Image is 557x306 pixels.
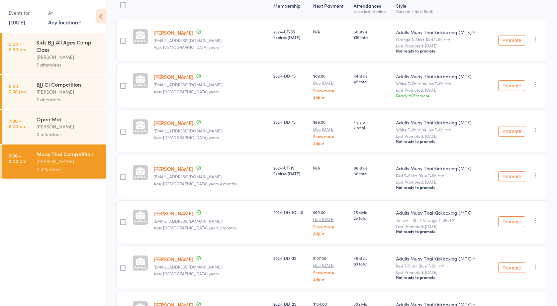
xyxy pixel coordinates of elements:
div: Events for [9,7,41,18]
small: Last Promoted: [DATE] [396,88,486,92]
div: [PERSON_NAME] [36,123,100,130]
div: Blue T-Shirt [419,173,441,178]
div: 2024-UF-1S [273,165,308,176]
div: Expires [DATE] [273,34,308,40]
a: [PERSON_NAME] [154,119,193,126]
a: 7:00 -8:00 pmOpen Mat[PERSON_NAME]0 attendees [2,110,106,144]
a: Show more [313,88,348,93]
div: Kids BJJ All Ages Comp Class [36,38,100,53]
div: Red T-Shirt [426,37,447,41]
a: 5:00 -5:50 pmKids BJJ All Ages Comp Class[PERSON_NAME]7 attendees [2,33,106,74]
small: Slee1039676@gmail.com [154,128,268,133]
small: marcomarin71@yahoo.it [154,174,268,179]
div: 2024-DD-NC-1S [273,209,308,215]
div: Not ready to promote [396,185,486,190]
div: Muay Thai Competition [36,150,100,158]
div: since last grading [354,9,391,13]
time: 7:00 - 8:00 pm [9,153,26,164]
div: Not ready to promote [396,275,486,280]
div: $89.00 [313,73,348,99]
div: [PERSON_NAME] [36,88,100,96]
a: [PERSON_NAME] [154,73,193,80]
button: Promote [498,216,525,227]
div: 0 attendees [36,130,100,138]
button: Promote [498,35,525,46]
a: Show more [313,270,348,275]
div: [PERSON_NAME] [36,158,100,165]
a: [PERSON_NAME] [154,29,193,36]
a: 6:00 -7:00 pmBJJ Gi Competition[PERSON_NAME]2 attendees [2,75,106,109]
small: Last Promoted: [DATE] [396,43,486,48]
span: Age: [DEMOGRAPHIC_DATA] years [154,134,219,140]
small: amysader77@gmail.com [154,219,268,223]
small: locmac235@icloud.com [154,82,268,87]
a: Adjust [313,277,348,282]
span: 46 style [354,255,391,261]
small: Last Promoted: [DATE] [396,270,486,275]
div: BJJ Gi Competition [36,81,100,88]
div: $89.00 [313,119,348,145]
div: White T-Shirt [396,81,486,86]
time: 5:00 - 5:50 pm [9,41,26,52]
a: [PERSON_NAME] [154,165,193,172]
span: 7 total [354,125,391,130]
span: 66 style [354,165,391,171]
div: Orange T-Shirt [423,218,451,222]
a: [PERSON_NAME] [154,210,193,217]
a: [PERSON_NAME] [154,256,193,263]
div: Current / Next Rank [396,9,486,13]
small: Last Promoted: [DATE] [396,134,486,138]
div: Adults Muay Thai Kickboxing (MTK) [396,119,486,126]
div: 7 attendees [36,61,100,69]
div: Open Mat [36,115,100,123]
div: Not ready to promote [396,229,486,234]
a: 7:00 -8:00 pmMuay Thai Competition[PERSON_NAME]8 attendees [2,144,106,179]
div: $99.00 [313,209,348,236]
div: White T-Shirt [396,127,486,132]
div: 8 attendees [36,165,100,173]
div: Adults Muay Thai Kickboxing (MTK) [396,29,472,35]
div: Yellow T-Shirt [422,81,448,86]
span: 25 style [354,209,391,215]
div: Any location [48,18,81,26]
div: 2 attendees [36,96,100,103]
small: Last Promoted: [DATE] [396,180,486,184]
small: Due [DATE] [313,217,348,222]
a: Show more [313,224,348,229]
span: 7 style [354,119,391,125]
div: Adults Muay Thai Kickboxing (MTK) [396,255,472,262]
div: Not ready to promote [396,48,486,54]
span: Age: [DEMOGRAPHIC_DATA] years 4 months [154,181,237,186]
time: 6:00 - 7:00 pm [9,83,26,94]
small: Last Promoted: [DATE] [396,224,486,229]
div: Red T-Shirt [396,264,486,268]
div: 2024-UF-3S [273,29,308,40]
div: Adults Muay Thai Kickboxing (MTK) [396,165,486,172]
span: 135 total [354,34,391,40]
span: Age: [DEMOGRAPHIC_DATA] years [154,89,219,94]
span: 50 style [354,29,391,34]
small: Due [DATE] [313,81,348,85]
div: 2024-DD-1S [273,119,308,125]
time: 7:00 - 8:00 pm [9,118,26,129]
small: thomasboronski006@gmail.com [154,265,268,269]
div: N/A [313,165,348,171]
span: 66 total [354,171,391,176]
div: Not ready to promote [396,138,486,144]
small: Due [DATE] [313,263,348,268]
span: 83 total [354,261,391,267]
div: Red T-Shirt [396,173,486,178]
button: Promote [498,80,525,91]
a: Show more [313,134,348,138]
button: Promote [498,126,525,137]
a: Adjust [313,95,348,100]
span: Age: [DEMOGRAPHIC_DATA] years [154,271,219,276]
span: 44 style [354,73,391,79]
button: Promote [498,262,525,273]
div: [PERSON_NAME] [36,53,100,61]
div: N/A [313,29,348,34]
span: Age: [DEMOGRAPHIC_DATA] years [154,44,219,50]
div: Expires [DATE] [273,171,308,176]
small: Due [DATE] [313,127,348,131]
div: $107.00 [313,255,348,282]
